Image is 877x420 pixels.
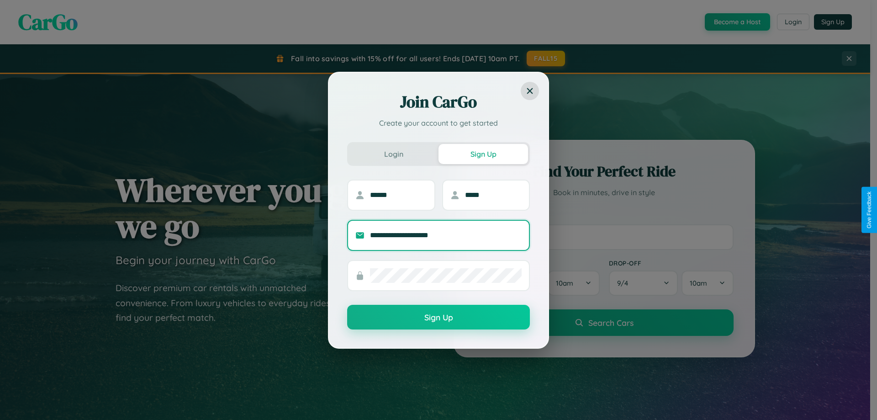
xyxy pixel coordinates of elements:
p: Create your account to get started [347,117,530,128]
button: Sign Up [347,305,530,330]
button: Sign Up [438,144,528,164]
button: Login [349,144,438,164]
h2: Join CarGo [347,91,530,113]
div: Give Feedback [866,191,872,229]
